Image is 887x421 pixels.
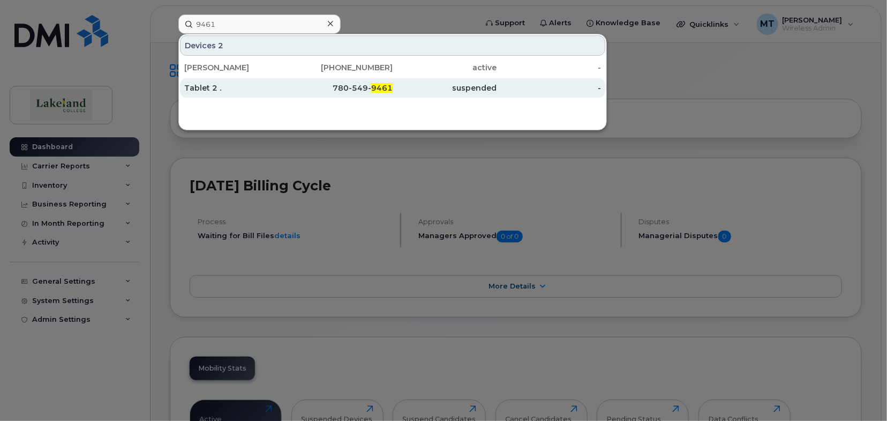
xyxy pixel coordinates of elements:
div: active [393,62,497,73]
div: - [497,62,602,73]
div: 780-549- [289,83,393,93]
div: [PERSON_NAME] [184,62,289,73]
div: suspended [393,83,497,93]
div: Devices [180,35,605,56]
a: [PERSON_NAME][PHONE_NUMBER]active- [180,58,605,77]
div: Tablet 2 . [184,83,289,93]
span: 9461 [371,83,393,93]
span: 2 [218,40,223,51]
div: [PHONE_NUMBER] [289,62,393,73]
a: Tablet 2 .780-549-9461suspended- [180,78,605,98]
div: - [497,83,602,93]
